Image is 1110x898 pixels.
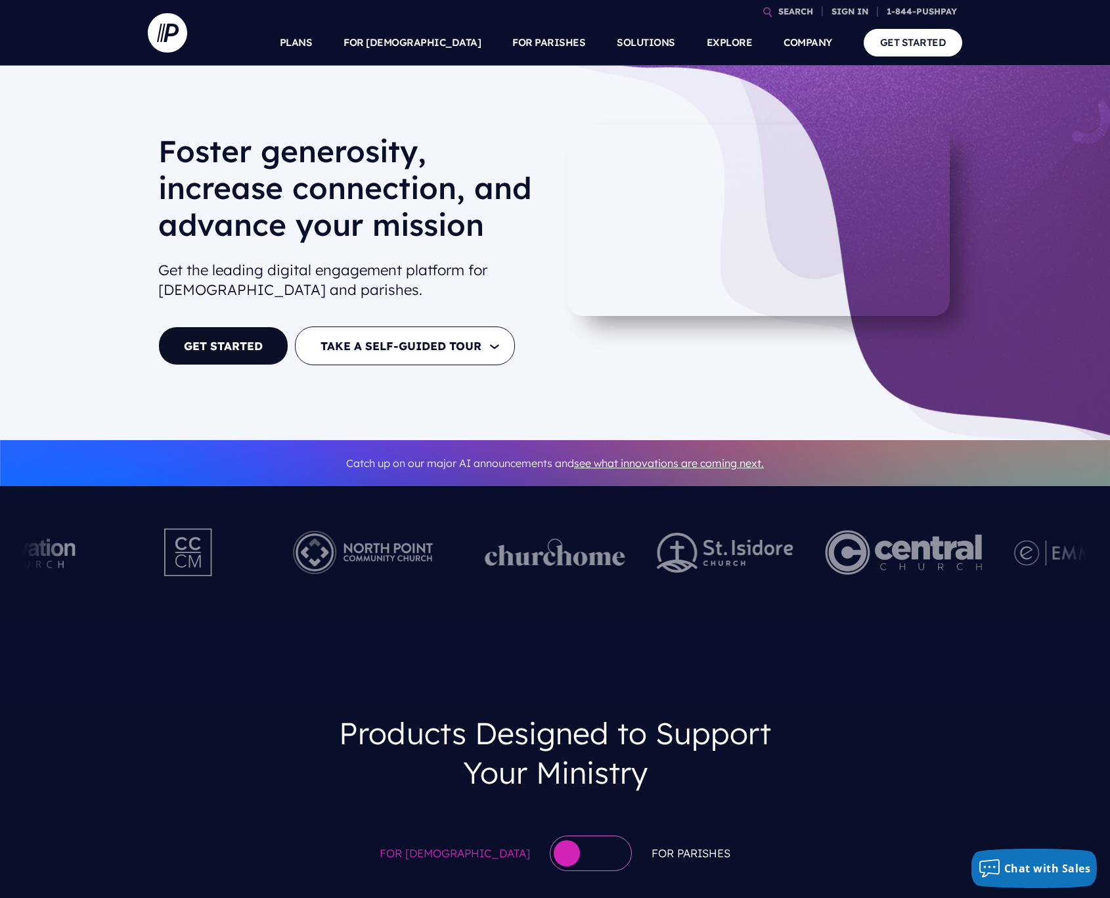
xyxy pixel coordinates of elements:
[825,516,982,589] img: Central Church Henderson NV
[158,449,952,478] p: Catch up on our major AI announcements and
[344,20,481,66] a: FOR [DEMOGRAPHIC_DATA]
[707,20,753,66] a: EXPLORE
[574,457,764,470] a: see what innovations are coming next.
[1004,861,1091,876] span: Chat with Sales
[784,20,832,66] a: COMPANY
[617,20,675,66] a: SOLUTIONS
[295,326,515,365] button: TAKE A SELF-GUIDED TOUR
[158,255,544,306] h2: Get the leading digital engagement platform for [DEMOGRAPHIC_DATA] and parishes.
[280,20,313,66] a: PLANS
[158,326,288,365] a: GET STARTED
[657,533,793,573] img: pp_logos_2
[971,849,1098,888] button: Chat with Sales
[273,516,453,589] img: Pushpay_Logo__NorthPoint
[512,20,585,66] a: FOR PARISHES
[137,516,241,589] img: Pushpay_Logo__CCM
[380,843,530,863] span: For [DEMOGRAPHIC_DATA]
[309,703,801,802] h3: Products Designed to Support Your Ministry
[652,843,730,863] span: For Parishes
[485,539,625,566] img: pp_logos_1
[864,29,963,56] a: GET STARTED
[158,133,544,254] h1: Foster generosity, increase connection, and advance your mission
